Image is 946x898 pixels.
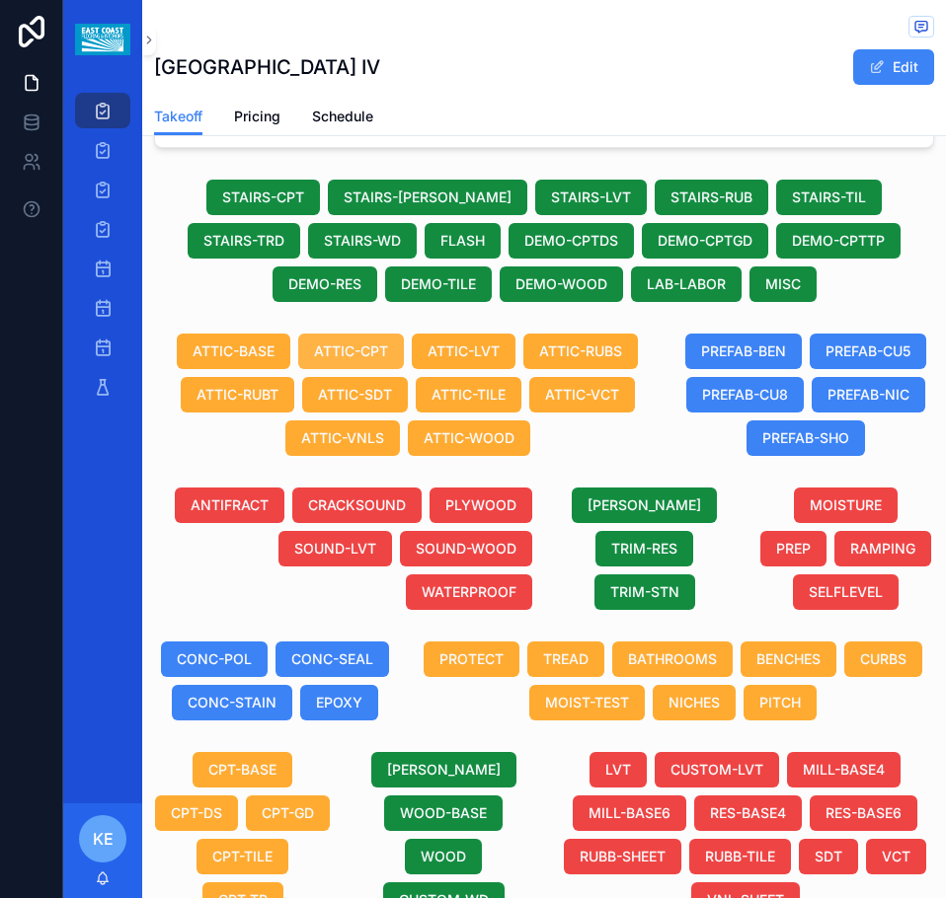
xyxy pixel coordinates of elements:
span: DEMO-CPTGD [658,231,752,251]
button: MILL-BASE4 [787,752,901,787]
span: PREFAB-CU5 [826,341,910,361]
button: WOOD-BASE [384,795,503,831]
span: STAIRS-CPT [222,187,304,207]
button: DEMO-CPTTP [776,223,901,259]
button: DEMO-RES [273,266,377,302]
span: STAIRS-TRD [203,231,284,251]
button: PREFAB-NIC [812,377,925,412]
span: DEMO-CPTDS [524,231,618,251]
a: Schedule [312,99,373,138]
span: PREFAB-CU8 [702,385,788,405]
button: DEMO-CPTDS [509,223,634,259]
span: CRACKSOUND [308,495,406,515]
a: Takeoff [154,99,202,136]
span: FLASH [440,231,485,251]
span: RUBB-SHEET [580,847,666,866]
span: ATTIC-BASE [193,341,275,361]
button: ATTIC-LVT [412,334,515,369]
button: ATTIC-RUBS [523,334,638,369]
button: RES-BASE6 [810,795,917,831]
span: LVT [605,760,631,780]
button: SOUND-WOOD [400,531,532,566]
button: SELFLEVEL [793,574,899,610]
button: RUBB-SHEET [564,839,681,874]
button: CPT-TILE [197,839,288,874]
button: PREFAB-CU5 [810,334,926,369]
button: STAIRS-[PERSON_NAME] [328,180,527,215]
span: RAMPING [850,539,915,559]
button: VCT [866,839,926,874]
button: STAIRS-LVT [535,180,647,215]
span: BATHROOMS [628,649,717,669]
button: DEMO-TILE [385,266,492,302]
button: TRIM-STN [594,574,695,610]
a: Pricing [234,99,280,138]
span: WOOD-BASE [400,803,487,823]
span: WOOD [421,847,466,866]
button: LVT [590,752,647,787]
span: NICHES [669,693,720,712]
span: STAIRS-[PERSON_NAME] [344,187,512,207]
span: SOUND-WOOD [416,539,516,559]
span: CONC-SEAL [291,649,373,669]
button: NICHES [653,685,736,720]
span: PLYWOOD [445,495,516,515]
span: ATTIC-LVT [428,341,500,361]
button: STAIRS-WD [308,223,417,259]
button: PREFAB-SHO [747,420,865,456]
button: MOISTURE [794,487,898,523]
span: VCT [882,847,910,866]
span: ATTIC-SDT [318,385,392,405]
span: STAIRS-TIL [792,187,866,207]
span: CONC-POL [177,649,252,669]
button: RUBB-TILE [689,839,791,874]
span: MISC [765,274,801,294]
button: STAIRS-TIL [776,180,882,215]
button: CPT-GD [246,795,330,831]
span: CPT-BASE [208,760,276,780]
h1: [GEOGRAPHIC_DATA] IV [154,53,380,81]
span: ATTIC-RUBS [539,341,622,361]
span: DEMO-WOOD [515,274,607,294]
span: Takeoff [154,107,202,126]
button: WATERPROOF [406,574,532,610]
button: FLASH [425,223,501,259]
button: PREFAB-BEN [685,334,802,369]
span: PREFAB-NIC [828,385,909,405]
button: BATHROOMS [612,641,733,677]
span: CPT-GD [262,803,314,823]
button: DEMO-CPTGD [642,223,768,259]
button: CPT-DS [155,795,238,831]
span: ATTIC-VNLS [301,428,384,448]
div: scrollable content [63,79,142,430]
span: [PERSON_NAME] [588,495,701,515]
span: Schedule [312,107,373,126]
button: DEMO-WOOD [500,266,623,302]
span: BENCHES [756,649,821,669]
button: Edit [853,49,934,85]
button: SOUND-LVT [278,531,392,566]
span: TRIM-RES [611,539,677,559]
button: [PERSON_NAME] [572,487,717,523]
span: MILL-BASE4 [803,760,885,780]
button: WOOD [405,839,482,874]
button: ATTIC-CPT [298,334,404,369]
span: CUSTOM-LVT [670,760,763,780]
span: TREAD [543,649,589,669]
button: RAMPING [834,531,931,566]
span: RES-BASE4 [710,803,786,823]
span: PREFAB-SHO [762,428,849,448]
span: ANTIFRACT [191,495,269,515]
button: CONC-STAIN [172,685,292,720]
button: ATTIC-TILE [416,377,521,412]
span: CURBS [860,649,907,669]
button: STAIRS-TRD [188,223,300,259]
button: TREAD [527,641,604,677]
span: ATTIC-VCT [545,385,619,405]
span: ATTIC-CPT [314,341,388,361]
span: DEMO-RES [288,274,361,294]
span: SOUND-LVT [294,539,376,559]
button: ATTIC-BASE [177,334,290,369]
button: PROTECT [424,641,519,677]
button: CPT-BASE [193,752,292,787]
